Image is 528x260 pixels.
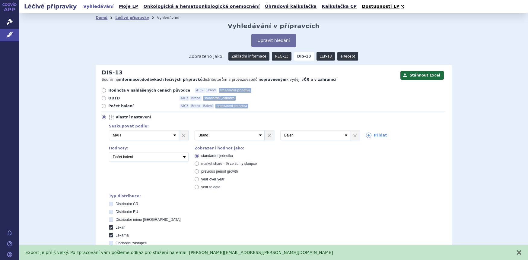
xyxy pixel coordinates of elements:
span: Distributor mimo [GEOGRAPHIC_DATA] [116,218,181,222]
span: ODTD [108,96,175,101]
a: LEK-13 [316,52,335,61]
span: standardní jednotka [215,104,248,108]
div: Seskupovat podle: [103,124,446,128]
div: Typ distribuce: [109,194,446,198]
a: Kalkulačka CP [320,2,359,11]
span: Brand [205,88,217,93]
p: Souhrnné o distributorům a provozovatelům k výdeji v . [102,77,397,82]
a: Vyhledávání [81,2,116,11]
span: Balení [202,104,214,108]
a: × [265,131,274,140]
strong: informace [119,77,140,82]
span: standardní jednotka [219,88,251,93]
li: Vyhledávání [157,13,187,22]
h2: DIS-13 [102,69,123,76]
span: year to date [201,185,220,189]
a: Základní informace [228,52,269,61]
a: Onkologická a hematoonkologická onemocnění [142,2,262,11]
a: Přidat [366,133,387,138]
h2: Léčivé přípravky [19,2,81,11]
span: Lékárna [116,233,129,237]
strong: oprávněným [261,77,286,82]
span: previous period growth [201,169,238,174]
span: Počet balení [108,104,175,108]
a: Moje LP [117,2,140,11]
span: Brand [190,96,202,101]
a: REG-13 [272,52,291,61]
span: year over year [201,177,224,181]
strong: ČR a v zahraničí [304,77,336,82]
span: ATC7 [180,96,189,101]
span: Obchodní zástupce [116,241,147,245]
div: Zobrazení hodnot jako: [195,146,274,150]
span: Dostupnosti LP [362,4,399,9]
a: Úhradová kalkulačka [263,2,319,11]
span: Distributor EU [116,210,138,214]
span: Zobrazeno jako: [189,52,224,61]
span: market share - % ze sumy sloupce [201,161,257,166]
a: × [350,131,360,140]
span: standardní jednotka [201,154,233,158]
button: Stáhnout Excel [400,71,444,80]
span: Lékař [116,225,125,230]
div: 3 [103,130,446,140]
span: ATC7 [195,88,205,93]
a: eRecept [337,52,358,61]
a: × [179,131,188,140]
h2: Vyhledávání v přípravcích [228,22,320,30]
a: Léčivé přípravky [115,16,149,20]
a: Dostupnosti LP [360,2,407,11]
span: Brand [190,104,202,108]
span: Hodnota v nahlášených cenách původce [108,88,190,93]
strong: DIS-13 [294,52,314,61]
span: ATC7 [180,104,189,108]
div: Hodnoty: [109,146,189,150]
a: Domů [96,16,107,20]
strong: dodávkách léčivých přípravků [142,77,203,82]
button: Upravit hledání [251,34,296,47]
button: zavřít [516,249,522,255]
span: Distributor ČR [116,202,138,206]
span: Vlastní nastavení [116,115,182,120]
span: standardní jednotka [203,96,236,101]
div: Export je příliš velký. Po zpracování vám pošleme odkaz pro stažení na email [PERSON_NAME][EMAIL_... [25,249,510,256]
